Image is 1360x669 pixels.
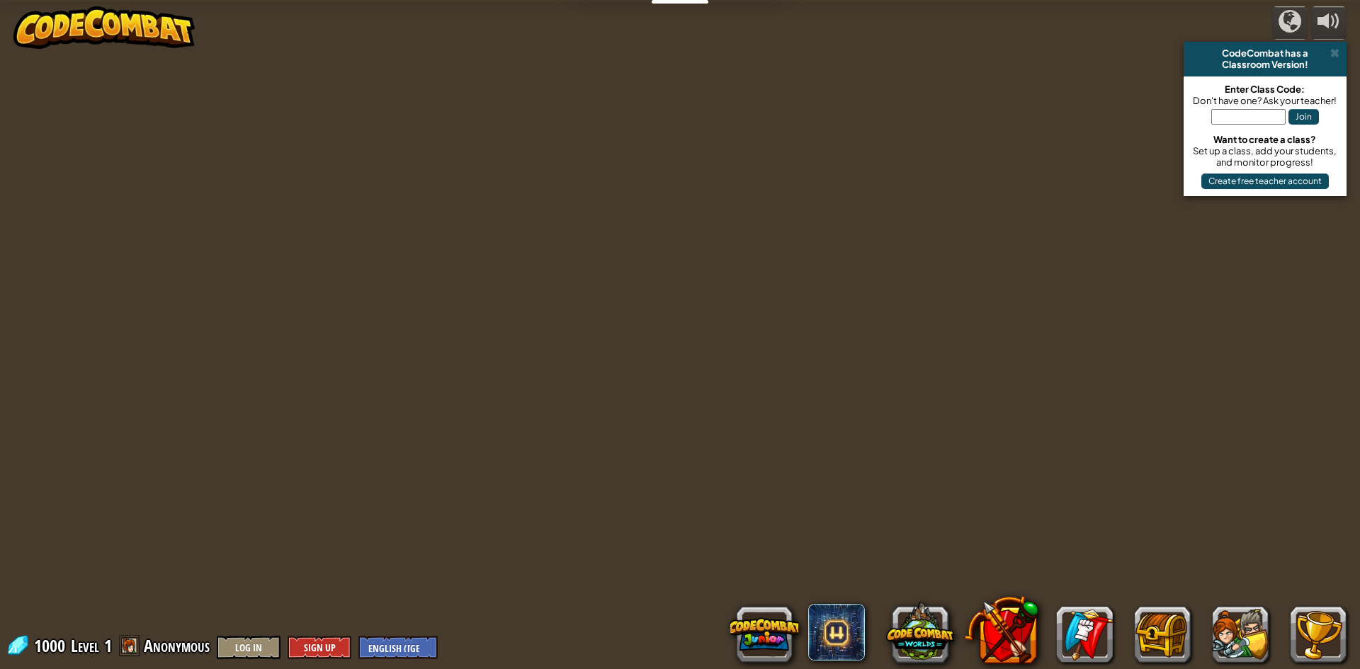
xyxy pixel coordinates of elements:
[1191,134,1339,145] div: Want to create a class?
[1191,84,1339,95] div: Enter Class Code:
[1288,109,1319,125] button: Join
[1272,6,1308,40] button: Campaigns
[1189,59,1341,70] div: Classroom Version!
[1189,47,1341,59] div: CodeCombat has a
[1311,6,1347,40] button: Adjust volume
[13,6,195,49] img: CodeCombat - Learn how to code by playing a game
[34,634,69,657] span: 1000
[144,634,210,657] span: Anonymous
[288,636,351,659] button: Sign Up
[1191,145,1339,168] div: Set up a class, add your students, and monitor progress!
[71,634,99,658] span: Level
[217,636,280,659] button: Log In
[104,634,112,657] span: 1
[1191,95,1339,106] div: Don't have one? Ask your teacher!
[1201,173,1329,189] button: Create free teacher account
